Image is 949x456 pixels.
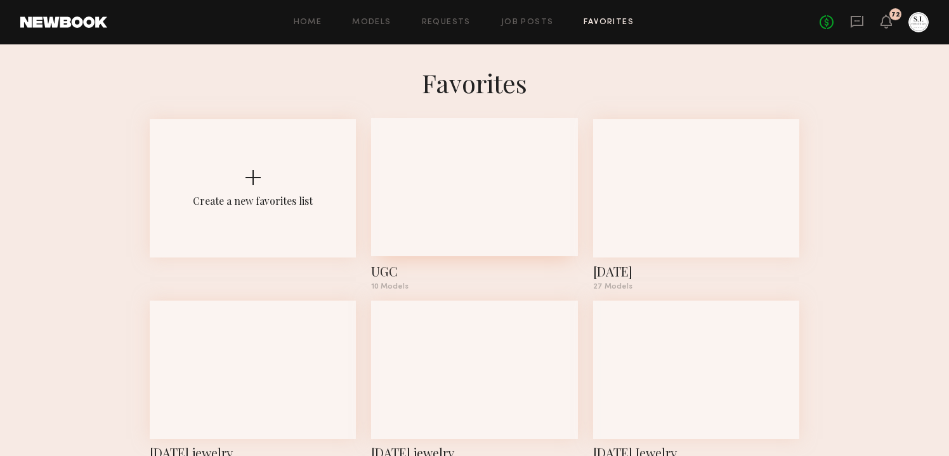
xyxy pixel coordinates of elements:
a: [DATE]27 Models [593,119,799,290]
div: Create a new favorites list [193,194,313,207]
div: January 2026 [593,263,799,280]
div: UGC [371,263,577,280]
div: 10 Models [371,283,577,290]
div: 27 Models [593,283,799,290]
a: Requests [422,18,471,27]
a: Home [294,18,322,27]
a: Favorites [584,18,634,27]
button: Create a new favorites list [150,119,356,301]
a: UGC10 Models [371,119,577,290]
a: Models [352,18,391,27]
div: 72 [891,11,900,18]
a: Job Posts [501,18,554,27]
